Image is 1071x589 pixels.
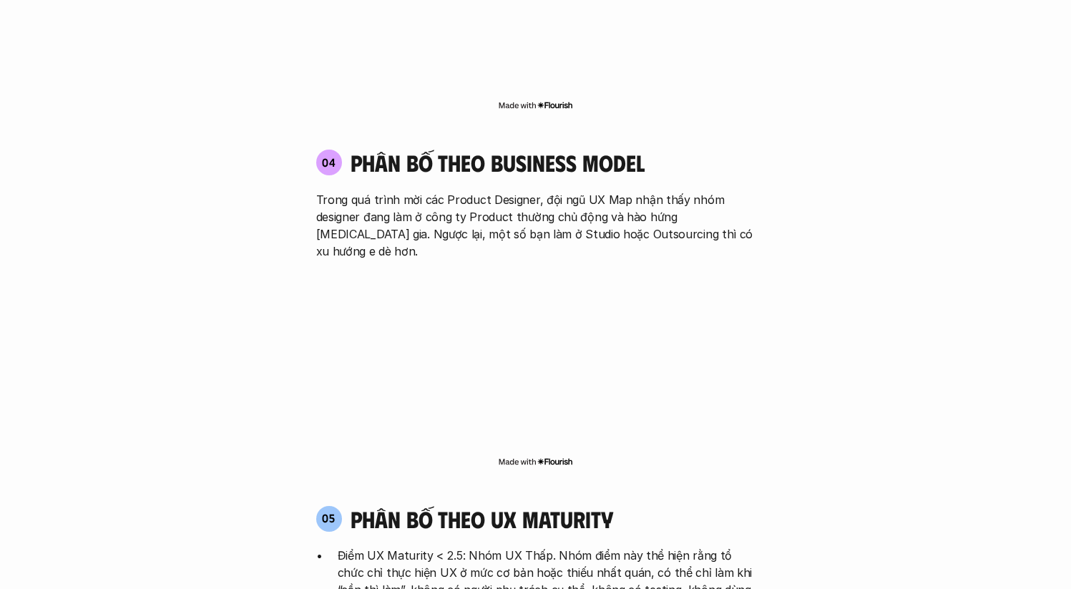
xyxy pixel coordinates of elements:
[322,157,336,168] p: 04
[316,191,755,260] p: Trong quá trình mời các Product Designer, đội ngũ UX Map nhận thấy nhóm designer đang làm ở công ...
[303,267,768,453] iframe: Interactive or visual content
[498,456,573,467] img: Made with Flourish
[498,99,573,111] img: Made with Flourish
[322,512,336,524] p: 05
[351,149,645,176] h4: phân bố theo business model
[351,505,613,532] h4: phân bố theo ux maturity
